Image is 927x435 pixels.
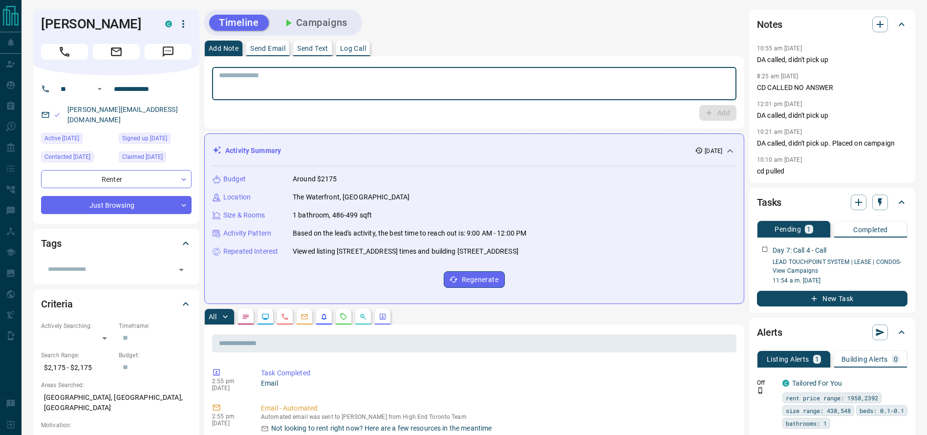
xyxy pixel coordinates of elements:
[41,292,192,316] div: Criteria
[757,138,907,149] p: DA called, didn't pick up. Placed on campaign
[145,44,192,60] span: Message
[273,15,357,31] button: Campaigns
[775,226,801,233] p: Pending
[119,322,192,330] p: Timeframe:
[757,110,907,121] p: DA called, didn't pick up
[786,418,827,428] span: bathrooms: 1
[41,16,151,32] h1: [PERSON_NAME]
[757,191,907,214] div: Tasks
[93,44,140,60] span: Email
[41,170,192,188] div: Renter
[223,210,265,220] p: Size & Rooms
[41,152,114,165] div: Sat Oct 11 2025
[757,73,798,80] p: 8:25 am [DATE]
[261,313,269,321] svg: Lead Browsing Activity
[297,45,328,52] p: Send Text
[261,378,733,389] p: Email
[773,259,902,274] a: LEAD TOUCHPOINT SYSTEM | LEASE | CONDOS- View Campaigns
[757,195,781,210] h2: Tasks
[41,390,192,416] p: [GEOGRAPHIC_DATA], [GEOGRAPHIC_DATA], [GEOGRAPHIC_DATA]
[773,276,907,285] p: 11:54 a.m. [DATE]
[757,166,907,176] p: cd pulled
[853,226,888,233] p: Completed
[757,321,907,344] div: Alerts
[41,296,73,312] h2: Criteria
[223,174,246,184] p: Budget
[119,152,192,165] div: Sat Oct 04 2025
[212,420,246,427] p: [DATE]
[757,45,802,52] p: 10:55 am [DATE]
[757,325,782,340] h2: Alerts
[41,236,61,251] h2: Tags
[757,129,802,135] p: 10:21 am [DATE]
[757,83,907,93] p: CD CALLED NO ANSWER
[281,313,289,321] svg: Calls
[444,271,505,288] button: Regenerate
[767,356,809,363] p: Listing Alerts
[320,313,328,321] svg: Listing Alerts
[757,13,907,36] div: Notes
[786,406,851,415] span: size range: 438,548
[293,192,410,202] p: The Waterfront, [GEOGRAPHIC_DATA]
[41,196,192,214] div: Just Browsing
[786,393,878,403] span: rent price range: 1958,2392
[773,245,827,256] p: Day 7: Call 4 - Call
[209,15,269,31] button: Timeline
[815,356,819,363] p: 1
[213,142,736,160] div: Activity Summary[DATE]
[757,17,782,32] h2: Notes
[359,313,367,321] svg: Opportunities
[44,152,90,162] span: Contacted [DATE]
[223,192,251,202] p: Location
[41,322,114,330] p: Actively Searching:
[223,246,278,257] p: Repeated Interest
[44,133,79,143] span: Active [DATE]
[261,403,733,413] p: Email - Automated
[293,228,526,239] p: Based on the lead's activity, the best time to reach out is: 9:00 AM - 12:00 PM
[165,21,172,27] div: condos.ca
[860,406,904,415] span: beds: 0.1-0.1
[379,313,387,321] svg: Agent Actions
[54,111,61,118] svg: Email Valid
[223,228,271,239] p: Activity Pattern
[94,83,106,95] button: Open
[212,378,246,385] p: 2:55 pm
[293,210,372,220] p: 1 bathroom, 486-499 sqft
[757,378,776,387] p: Off
[209,313,216,320] p: All
[271,423,492,434] p: Not looking to rent right now? Here are a few resources in the meantime
[119,351,192,360] p: Budget:
[792,379,842,387] a: Tailored For You
[250,45,285,52] p: Send Email
[894,356,898,363] p: 0
[841,356,888,363] p: Building Alerts
[757,156,802,163] p: 10:10 am [DATE]
[41,360,114,376] p: $2,175 - $2,175
[122,152,163,162] span: Claimed [DATE]
[807,226,811,233] p: 1
[242,313,250,321] svg: Notes
[757,101,802,108] p: 12:01 pm [DATE]
[301,313,308,321] svg: Emails
[212,413,246,420] p: 2:55 pm
[41,421,192,430] p: Motivation:
[212,385,246,391] p: [DATE]
[261,368,733,378] p: Task Completed
[41,232,192,255] div: Tags
[705,147,722,155] p: [DATE]
[67,106,178,124] a: [PERSON_NAME][EMAIL_ADDRESS][DOMAIN_NAME]
[41,351,114,360] p: Search Range:
[41,381,192,390] p: Areas Searched:
[757,291,907,306] button: New Task
[782,380,789,387] div: condos.ca
[122,133,167,143] span: Signed up [DATE]
[209,45,238,52] p: Add Note
[41,133,114,147] div: Sat Oct 04 2025
[261,413,733,420] p: Automated email was sent to [PERSON_NAME] from High End Toronto Team
[293,174,337,184] p: Around $2175
[119,133,192,147] div: Sat Oct 04 2025
[340,313,347,321] svg: Requests
[293,246,518,257] p: Viewed listing [STREET_ADDRESS] times and building [STREET_ADDRESS]
[340,45,366,52] p: Log Call
[757,55,907,65] p: DA called, didn't pick up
